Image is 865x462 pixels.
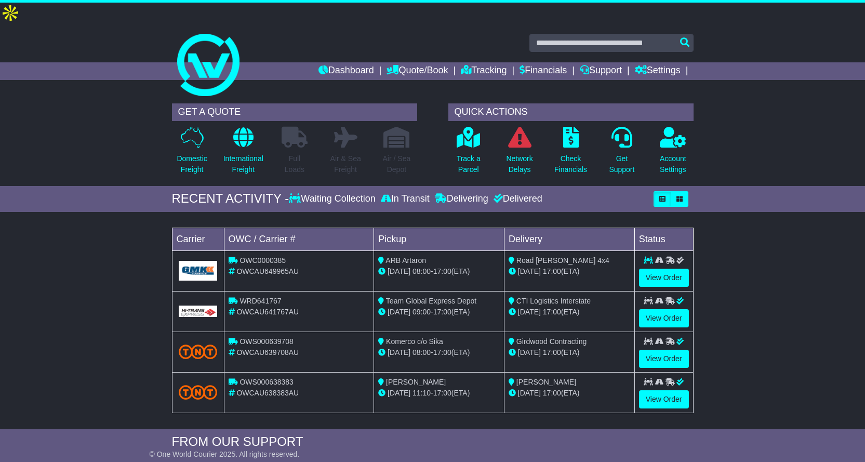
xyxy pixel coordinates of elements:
[386,337,443,346] span: Komerco c/o Sika
[179,306,218,317] img: GetCarrierServiceLogo
[378,307,500,318] div: - (ETA)
[179,345,218,359] img: TNT_Domestic.png
[223,153,263,175] p: International Freight
[448,103,694,121] div: QUICK ACTIONS
[388,348,410,357] span: [DATE]
[223,126,264,181] a: InternationalFreight
[543,267,561,275] span: 17:00
[239,297,281,305] span: WRD641767
[660,153,686,175] p: Account Settings
[639,309,689,327] a: View Order
[378,347,500,358] div: - (ETA)
[432,193,491,205] div: Delivering
[388,389,410,397] span: [DATE]
[659,126,687,181] a: AccountSettings
[224,228,374,250] td: OWC / Carrier #
[433,308,451,316] span: 17:00
[516,337,587,346] span: Girdwood Contracting
[239,378,294,386] span: OWS000638383
[386,378,446,386] span: [PERSON_NAME]
[518,389,541,397] span: [DATE]
[378,388,500,399] div: - (ETA)
[543,348,561,357] span: 17:00
[543,308,561,316] span: 17:00
[509,307,630,318] div: (ETA)
[639,390,689,408] a: View Order
[412,308,431,316] span: 09:00
[412,389,431,397] span: 11:10
[386,297,476,305] span: Team Global Express Depot
[505,126,533,181] a: NetworkDelays
[412,267,431,275] span: 08:00
[236,348,299,357] span: OWCAU639708AU
[639,269,689,287] a: View Order
[433,348,451,357] span: 17:00
[150,450,300,458] span: © One World Courier 2025. All rights reserved.
[412,348,431,357] span: 08:00
[172,103,417,121] div: GET A QUOTE
[518,348,541,357] span: [DATE]
[516,297,591,305] span: CTI Logistics Interstate
[509,266,630,277] div: (ETA)
[388,308,410,316] span: [DATE]
[554,126,588,181] a: CheckFinancials
[239,256,286,265] span: OWC0000385
[461,62,507,80] a: Tracking
[554,153,587,175] p: Check Financials
[176,126,207,181] a: DomesticFreight
[639,350,689,368] a: View Order
[172,191,289,206] div: RECENT ACTIVITY -
[282,153,308,175] p: Full Loads
[330,153,361,175] p: Air & Sea Freight
[516,378,576,386] span: [PERSON_NAME]
[635,62,681,80] a: Settings
[456,126,481,181] a: Track aParcel
[378,266,500,277] div: - (ETA)
[518,308,541,316] span: [DATE]
[374,228,504,250] td: Pickup
[608,126,635,181] a: GetSupport
[236,389,299,397] span: OWCAU638383AU
[634,228,693,250] td: Status
[236,308,299,316] span: OWCAU641767AU
[385,256,426,265] span: ARB Artaron
[580,62,622,80] a: Support
[387,62,448,80] a: Quote/Book
[509,347,630,358] div: (ETA)
[433,267,451,275] span: 17:00
[289,193,378,205] div: Waiting Collection
[543,389,561,397] span: 17:00
[433,389,451,397] span: 17:00
[518,267,541,275] span: [DATE]
[516,256,609,265] span: Road [PERSON_NAME] 4x4
[506,153,533,175] p: Network Delays
[509,388,630,399] div: (ETA)
[378,193,432,205] div: In Transit
[520,62,567,80] a: Financials
[177,153,207,175] p: Domestic Freight
[491,193,542,205] div: Delivered
[504,228,634,250] td: Delivery
[179,261,218,280] img: GetCarrierServiceLogo
[179,385,218,399] img: TNT_Domestic.png
[172,228,224,250] td: Carrier
[388,267,410,275] span: [DATE]
[318,62,374,80] a: Dashboard
[239,337,294,346] span: OWS000639708
[172,434,694,450] div: FROM OUR SUPPORT
[236,267,299,275] span: OWCAU649965AU
[609,153,634,175] p: Get Support
[383,153,411,175] p: Air / Sea Depot
[457,153,481,175] p: Track a Parcel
